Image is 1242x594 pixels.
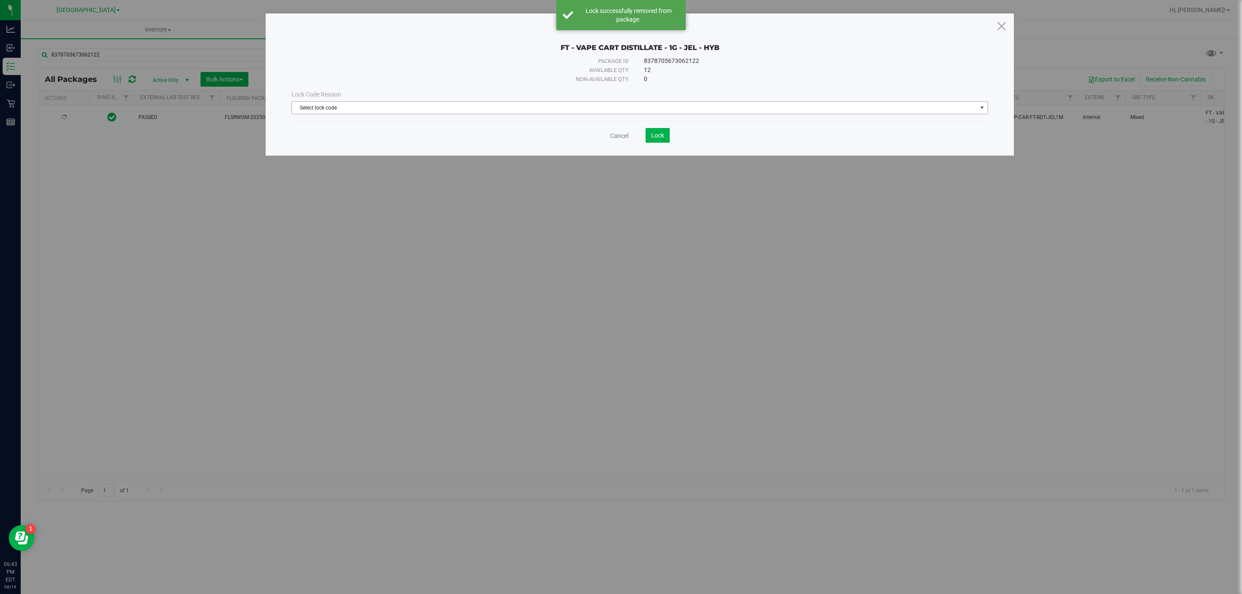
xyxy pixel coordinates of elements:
iframe: Resource center [9,525,34,551]
iframe: Resource center unread badge [25,524,36,534]
div: 12 [644,66,957,75]
button: Lock [646,128,670,143]
a: Cancel [610,131,628,140]
div: 0 [644,75,957,84]
span: Lock Code Reason [292,91,341,98]
div: Non-available qty [322,75,629,84]
span: Lock [651,132,664,139]
div: FT - VAPE CART DISTILLATE - 1G - JEL - HYB [292,31,988,52]
span: Select lock code [292,102,977,114]
span: select [977,102,988,114]
div: 8378705673062122 [644,56,957,66]
div: Lock successfully removed from package. [578,6,679,24]
div: Package ID [322,57,629,66]
div: Available qty [322,66,629,75]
